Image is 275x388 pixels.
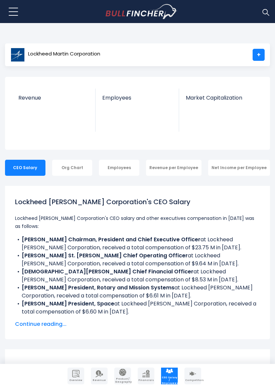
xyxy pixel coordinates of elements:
[11,48,25,62] img: LMT logo
[18,95,89,101] span: Revenue
[102,95,172,101] span: Employees
[92,379,107,382] span: Revenue
[22,252,188,259] b: [PERSON_NAME] St. [PERSON_NAME] Chief Operating Officer
[138,368,154,384] a: Company Financials
[67,368,84,384] a: Company Overview
[161,368,178,384] a: Company Employees
[115,378,130,383] span: Product / Geography
[253,49,265,61] a: +
[208,160,270,176] div: Net Income per Employee
[22,300,114,307] b: [PERSON_NAME] President, Space
[15,320,260,328] span: Continue reading...
[114,368,131,384] a: Company Product/Geography
[15,300,260,316] li: at Lockheed [PERSON_NAME] Corporation, received a total compensation of $6.60 M in [DATE].
[146,160,201,176] div: Revenue per Employee
[138,379,154,382] span: Financials
[22,284,174,291] b: [PERSON_NAME] President, Rotary and Mission Systems
[68,379,84,382] span: Overview
[28,51,100,57] span: Lockheed Martin Corporation
[186,95,256,101] span: Market Capitalization
[185,379,200,382] span: Competitors
[179,89,263,112] a: Market Capitalization
[10,49,101,61] a: Lockheed Martin Corporation
[52,160,93,176] div: Org Chart
[106,4,177,19] a: Go to homepage
[15,197,260,207] h1: Lockheed [PERSON_NAME] Corporation's CEO Salary
[5,160,45,176] div: CEO Salary
[12,89,96,112] a: Revenue
[96,89,179,112] a: Employees
[99,160,139,176] div: Employees
[15,284,260,300] li: at Lockheed [PERSON_NAME] Corporation, received a total compensation of $6.61 M in [DATE].
[22,236,200,243] b: [PERSON_NAME] Chairman, President and Chief Executive Officer
[106,4,177,19] img: bullfincher logo
[22,268,193,275] b: [DEMOGRAPHIC_DATA][PERSON_NAME] Chief Financial Officer
[91,368,108,384] a: Company Revenue
[184,368,201,384] a: Company Competitors
[162,376,177,385] span: CEO Salary / Employees
[15,268,260,284] li: at Lockheed [PERSON_NAME] Corporation, received a total compensation of $8.53 M in [DATE].
[15,214,260,230] p: Lockheed [PERSON_NAME] Corporation's CEO salary and other executives compensation in [DATE] was a...
[15,252,260,268] li: at Lockheed [PERSON_NAME] Corporation, received a total compensation of $9.64 M in [DATE].
[15,236,260,252] li: at Lockheed [PERSON_NAME] Corporation, received a total compensation of $23.75 M in [DATE].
